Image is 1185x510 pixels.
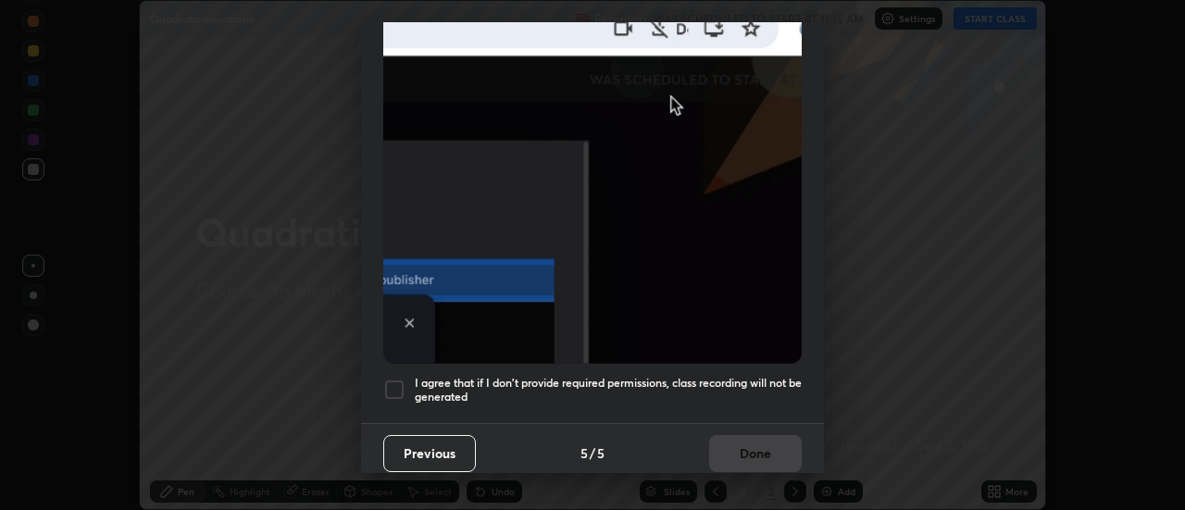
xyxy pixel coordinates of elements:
[383,435,476,472] button: Previous
[597,443,605,463] h4: 5
[415,376,802,404] h5: I agree that if I don't provide required permissions, class recording will not be generated
[590,443,595,463] h4: /
[580,443,588,463] h4: 5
